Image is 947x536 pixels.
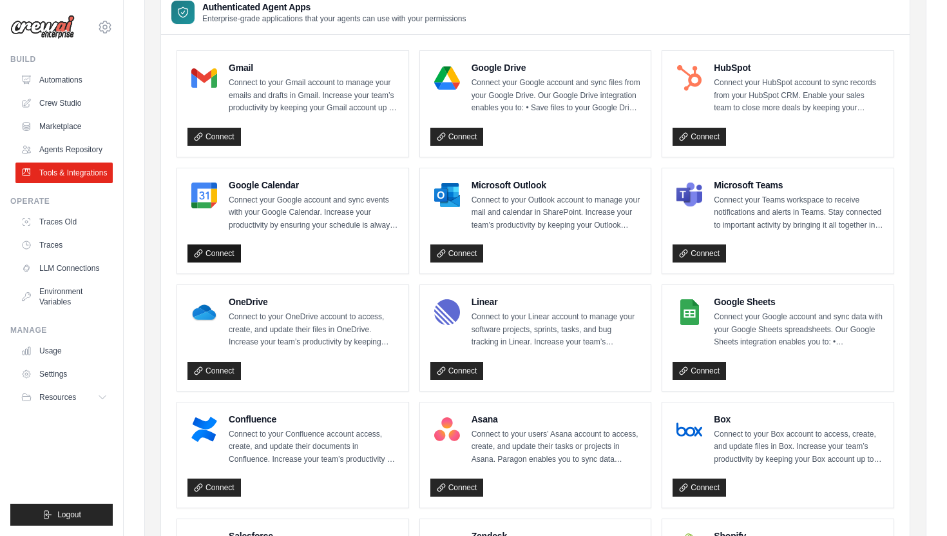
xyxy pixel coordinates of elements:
[39,392,76,402] span: Resources
[187,128,241,146] a: Connect
[472,61,641,74] h4: Google Drive
[15,387,113,408] button: Resources
[229,194,398,232] p: Connect your Google account and sync events with your Google Calendar. Increase your productivity...
[472,179,641,192] h4: Microsoft Outlook
[714,311,883,349] p: Connect your Google account and sync data with your Google Sheets spreadsheets. Our Google Sheets...
[187,244,241,263] a: Connect
[229,295,398,308] h4: OneDrive
[15,281,113,312] a: Environment Variables
[202,1,466,14] h3: Authenticated Agent Apps
[673,362,726,380] a: Connect
[229,77,398,115] p: Connect to your Gmail account to manage your emails and drafts in Gmail. Increase your team’s pro...
[434,417,460,442] img: Asana Logo
[714,179,883,192] h4: Microsoft Teams
[714,295,883,308] h4: Google Sheets
[10,504,113,526] button: Logout
[10,15,75,39] img: Logo
[430,128,484,146] a: Connect
[191,65,217,91] img: Gmail Logo
[676,65,702,91] img: HubSpot Logo
[673,479,726,497] a: Connect
[714,428,883,466] p: Connect to your Box account to access, create, and update files in Box. Increase your team’s prod...
[187,479,241,497] a: Connect
[187,362,241,380] a: Connect
[430,362,484,380] a: Connect
[10,54,113,65] div: Build
[434,65,460,91] img: Google Drive Logo
[229,428,398,466] p: Connect to your Confluence account access, create, and update their documents in Confluence. Incr...
[15,116,113,137] a: Marketplace
[229,179,398,192] h4: Google Calendar
[676,417,702,442] img: Box Logo
[472,311,641,349] p: Connect to your Linear account to manage your software projects, sprints, tasks, and bug tracking...
[229,61,398,74] h4: Gmail
[191,417,217,442] img: Confluence Logo
[15,93,113,114] a: Crew Studio
[430,244,484,263] a: Connect
[15,341,113,361] a: Usage
[191,299,217,325] img: OneDrive Logo
[10,196,113,206] div: Operate
[15,364,113,384] a: Settings
[15,235,113,255] a: Traces
[15,258,113,279] a: LLM Connections
[472,428,641,466] p: Connect to your users’ Asana account to access, create, and update their tasks or projects in Asa...
[676,299,702,325] img: Google Sheets Logo
[229,311,398,349] p: Connect to your OneDrive account to access, create, and update their files in OneDrive. Increase ...
[676,183,702,208] img: Microsoft Teams Logo
[15,70,113,90] a: Automations
[10,325,113,335] div: Manage
[229,413,398,426] h4: Confluence
[673,244,726,263] a: Connect
[434,183,460,208] img: Microsoft Outlook Logo
[57,510,81,520] span: Logout
[673,128,726,146] a: Connect
[434,299,460,325] img: Linear Logo
[714,61,883,74] h4: HubSpot
[191,183,217,208] img: Google Calendar Logo
[202,14,466,24] p: Enterprise-grade applications that your agents can use with your permissions
[472,295,641,308] h4: Linear
[714,194,883,232] p: Connect your Teams workspace to receive notifications and alerts in Teams. Stay connected to impo...
[15,212,113,232] a: Traces Old
[714,413,883,426] h4: Box
[472,413,641,426] h4: Asana
[430,479,484,497] a: Connect
[472,77,641,115] p: Connect your Google account and sync files from your Google Drive. Our Google Drive integration e...
[472,194,641,232] p: Connect to your Outlook account to manage your mail and calendar in SharePoint. Increase your tea...
[714,77,883,115] p: Connect your HubSpot account to sync records from your HubSpot CRM. Enable your sales team to clo...
[15,139,113,160] a: Agents Repository
[15,163,113,183] a: Tools & Integrations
